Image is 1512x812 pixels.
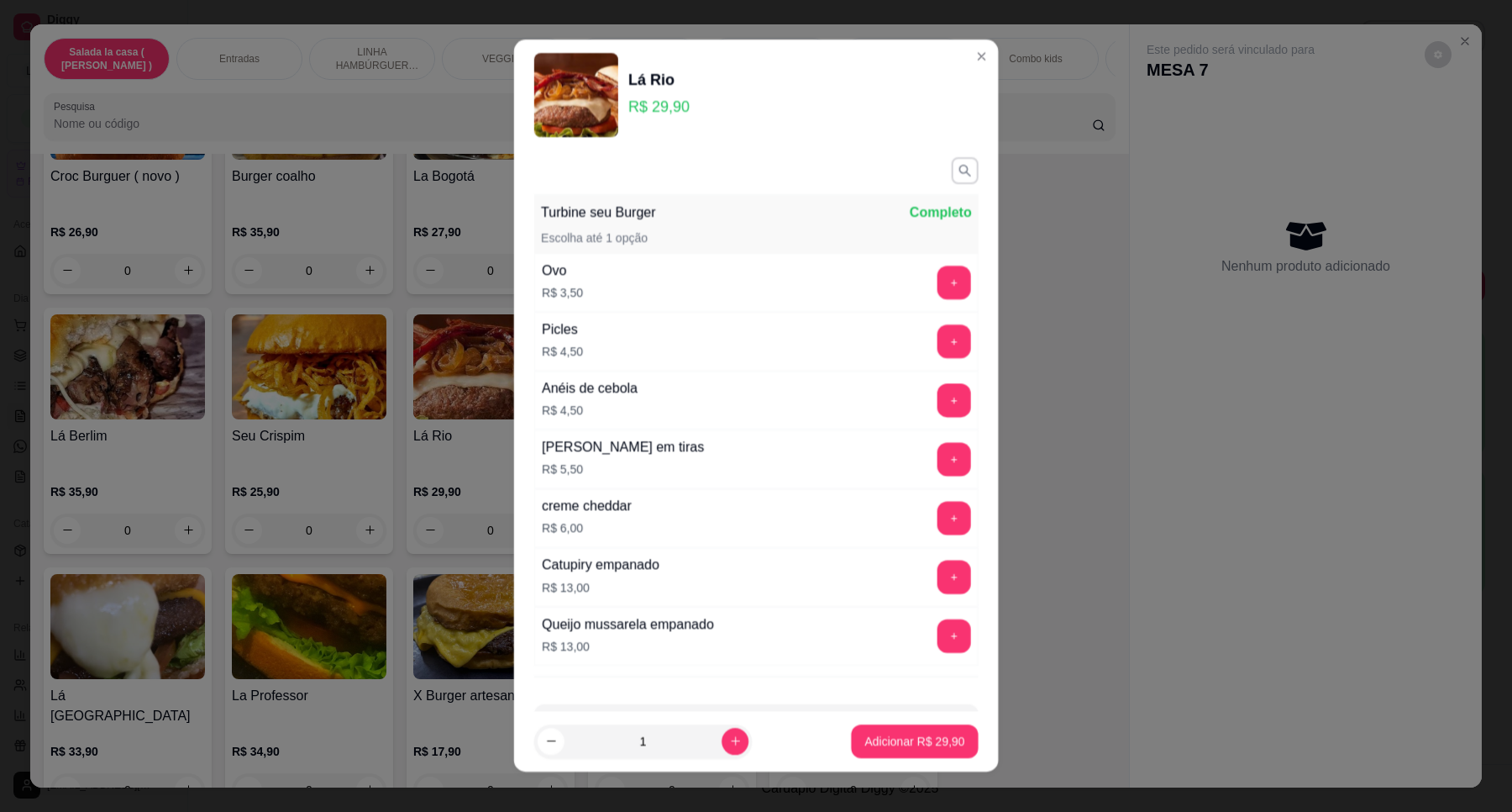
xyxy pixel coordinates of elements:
p: R$ 13,00 [542,639,714,656]
div: Picles [542,320,583,340]
button: add [937,266,970,300]
div: Ovo [542,261,583,282]
div: creme cheddar [542,497,632,517]
div: Catupiry empanado [542,556,659,577]
button: Adicionar R$ 29,90 [851,725,978,758]
p: R$ 6,00 [542,520,632,537]
button: decrease-product-quantity [538,728,564,755]
p: R$ 13,00 [542,580,659,597]
button: add [937,620,970,654]
button: add [937,384,970,418]
p: R$ 4,50 [542,403,638,419]
div: Anéis de cebola [542,379,638,399]
div: Queijo mussarela empanado [542,615,714,635]
p: Completo [909,203,971,224]
p: Adicionar R$ 29,90 [864,733,964,750]
p: R$ 5,50 [542,461,704,478]
img: product-image [534,54,618,138]
button: Close [968,44,995,71]
p: Escolha até 1 opção [541,230,648,247]
button: add [937,325,970,359]
button: add [937,443,970,477]
p: R$ 3,50 [542,285,583,302]
p: Turbine seu Burger [541,203,656,224]
div: Lá Rio [628,69,690,92]
div: [PERSON_NAME] em tiras [542,438,704,458]
button: increase-product-quantity [722,728,748,755]
p: R$ 4,50 [542,344,583,361]
button: add [937,562,970,595]
p: R$ 29,90 [628,96,690,119]
button: add [937,502,970,535]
